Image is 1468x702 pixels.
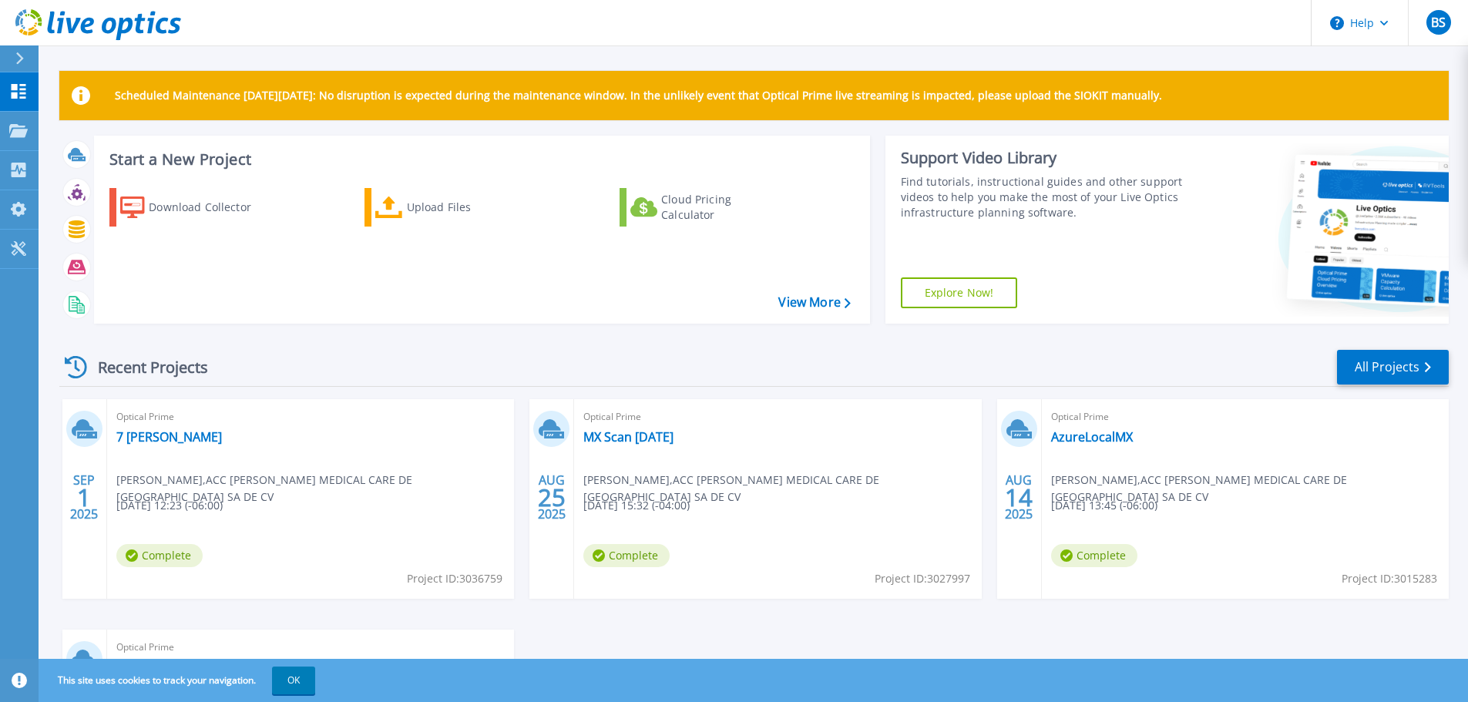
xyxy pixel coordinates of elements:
[1051,497,1157,514] span: [DATE] 13:45 (-06:00)
[1337,350,1449,385] a: All Projects
[116,472,514,506] span: [PERSON_NAME] , ACC [PERSON_NAME] MEDICAL CARE DE [GEOGRAPHIC_DATA] SA DE CV
[620,188,791,227] a: Cloud Pricing Calculator
[583,544,670,567] span: Complete
[1051,544,1137,567] span: Complete
[272,667,315,694] button: OK
[109,188,281,227] a: Download Collector
[116,429,222,445] a: 7 [PERSON_NAME]
[407,570,502,587] span: Project ID: 3036759
[901,148,1188,168] div: Support Video Library
[1342,570,1437,587] span: Project ID: 3015283
[583,497,690,514] span: [DATE] 15:32 (-04:00)
[875,570,970,587] span: Project ID: 3027997
[1051,429,1133,445] a: AzureLocalMX
[77,491,91,504] span: 1
[778,295,850,310] a: View More
[1051,408,1439,425] span: Optical Prime
[116,639,505,656] span: Optical Prime
[583,472,981,506] span: [PERSON_NAME] , ACC [PERSON_NAME] MEDICAL CARE DE [GEOGRAPHIC_DATA] SA DE CV
[583,408,972,425] span: Optical Prime
[1005,491,1033,504] span: 14
[1431,16,1446,29] span: BS
[116,408,505,425] span: Optical Prime
[661,192,784,223] div: Cloud Pricing Calculator
[59,348,229,386] div: Recent Projects
[364,188,536,227] a: Upload Files
[116,544,203,567] span: Complete
[537,469,566,526] div: AUG 2025
[42,667,315,694] span: This site uses cookies to track your navigation.
[149,192,272,223] div: Download Collector
[901,277,1018,308] a: Explore Now!
[1004,469,1033,526] div: AUG 2025
[115,89,1162,102] p: Scheduled Maintenance [DATE][DATE]: No disruption is expected during the maintenance window. In t...
[901,174,1188,220] div: Find tutorials, instructional guides and other support videos to help you make the most of your L...
[109,151,850,168] h3: Start a New Project
[69,469,99,526] div: SEP 2025
[407,192,530,223] div: Upload Files
[538,491,566,504] span: 25
[1051,472,1449,506] span: [PERSON_NAME] , ACC [PERSON_NAME] MEDICAL CARE DE [GEOGRAPHIC_DATA] SA DE CV
[583,429,674,445] a: MX Scan [DATE]
[116,497,223,514] span: [DATE] 12:23 (-06:00)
